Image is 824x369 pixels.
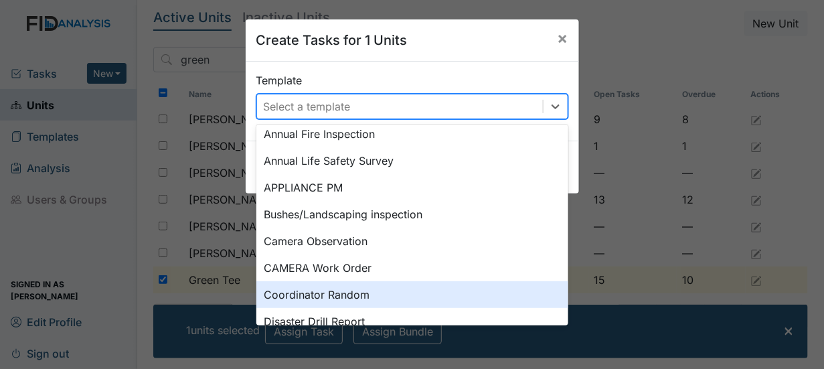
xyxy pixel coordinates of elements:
div: Camera Observation [256,228,568,254]
div: Annual Fire Inspection [256,121,568,147]
div: CAMERA Work Order [256,254,568,281]
div: Select a template [264,98,351,115]
label: Template [256,72,303,88]
div: Annual Life Safety Survey [256,147,568,174]
div: Bushes/Landscaping inspection [256,201,568,228]
div: APPLIANCE PM [256,174,568,201]
button: Close [547,19,579,57]
h5: Create Tasks for 1 Units [256,30,408,50]
div: Coordinator Random [256,281,568,308]
span: × [558,28,568,48]
div: Disaster Drill Report [256,308,568,335]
